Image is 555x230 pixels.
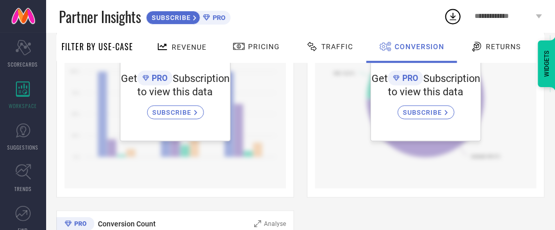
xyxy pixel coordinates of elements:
span: PRO [400,73,418,83]
svg: Zoom [254,220,261,227]
span: Filter By Use-Case [61,40,133,53]
a: SUBSCRIBEPRO [146,8,231,25]
span: Analyse [264,220,286,227]
span: Get [372,72,388,85]
a: SUBSCRIBE [398,98,455,119]
span: SCORECARDS [8,60,38,68]
span: PRO [210,14,225,22]
span: Get [121,72,137,85]
span: Traffic [321,43,353,51]
span: Pricing [248,43,280,51]
span: Conversion Count [98,220,156,228]
span: Partner Insights [59,6,141,27]
span: Subscription [173,72,230,85]
span: to view this data [388,86,464,98]
span: SUBSCRIBE [147,14,193,22]
a: SUBSCRIBE [147,98,204,119]
div: Open download list [444,7,462,26]
span: Returns [486,43,521,51]
span: PRO [149,73,168,83]
span: WORKSPACE [9,102,37,110]
span: Subscription [423,72,480,85]
span: to view this data [138,86,213,98]
span: SUBSCRIBE [153,109,194,116]
span: Conversion [395,43,444,51]
span: Revenue [172,43,207,51]
span: TRENDS [14,185,32,193]
span: SUBSCRIBE [403,109,445,116]
span: SUGGESTIONS [8,143,39,151]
